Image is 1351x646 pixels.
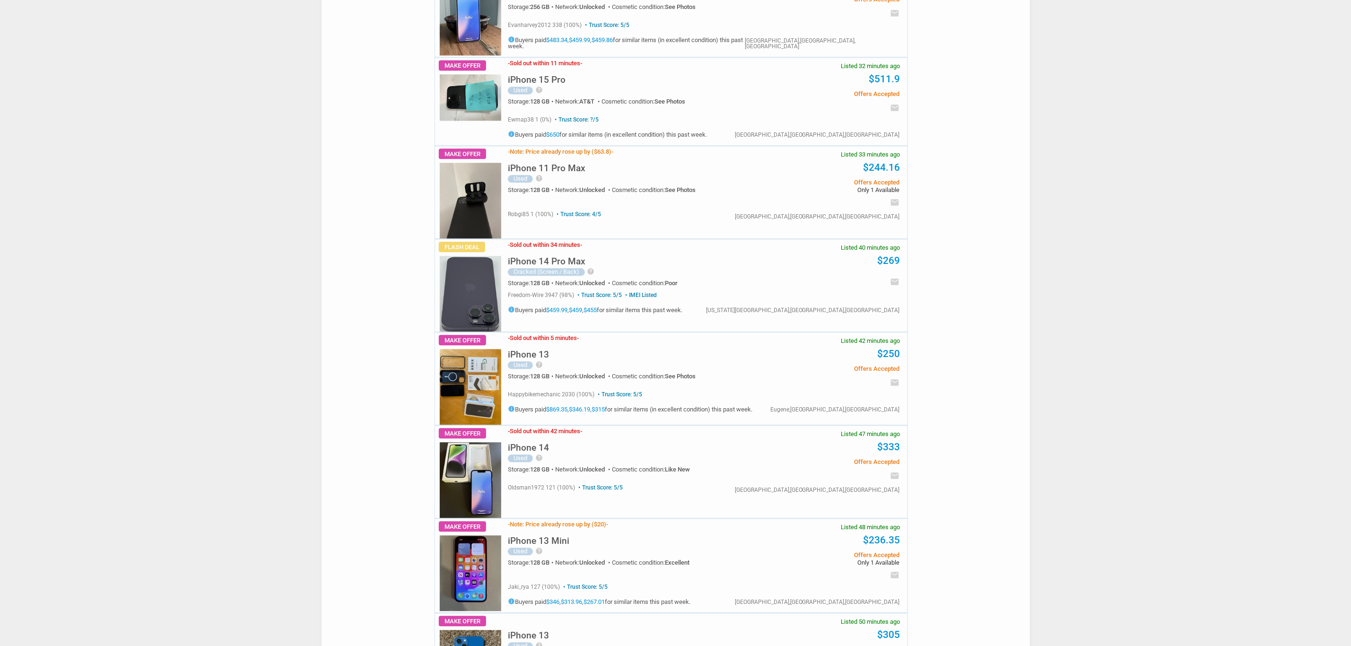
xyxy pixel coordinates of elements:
i: help [535,454,543,462]
span: Offers Accepted [757,366,899,372]
h5: Buyers paid , , for similar items this past week. [508,598,690,605]
a: iPhone 13 [508,352,549,359]
span: Listed 32 minutes ago [841,63,900,69]
i: help [535,86,543,94]
span: Unlocked [579,466,605,473]
span: Listed 50 minutes ago [841,619,900,625]
h3: Sold out within 34 minutes [508,242,582,248]
span: Trust Score: 4/5 [555,211,601,218]
a: iPhone 13 [508,633,549,640]
h5: Buyers paid for similar items (in excellent condition) this past week. [508,131,707,138]
img: s-l225.jpg [440,256,501,332]
span: freedom-wire 3947 (98%) [508,292,574,298]
span: - [508,521,510,528]
i: info [508,405,515,412]
span: Trust Score: 5/5 [583,22,629,28]
div: Cosmetic condition: [612,466,690,472]
a: $459 [569,306,582,314]
span: 128 GB [530,373,549,380]
img: s-l225.jpg [440,74,501,121]
div: Storage: [508,280,555,286]
span: Listed 40 minutes ago [841,244,900,251]
a: $869.35 [546,406,567,413]
span: Trust Score: ?/5 [553,116,599,123]
span: Unlocked [579,279,605,287]
span: Offers Accepted [757,459,899,465]
div: Network: [555,466,612,472]
span: Make Offer [439,148,486,159]
h5: iPhone 14 Pro Max [508,257,585,266]
span: - [508,148,510,155]
a: $244.16 [863,162,900,173]
span: ewmap38 1 (0%) [508,116,551,123]
div: Used [508,361,533,369]
div: Used [508,175,533,183]
div: [GEOGRAPHIC_DATA],[GEOGRAPHIC_DATA],[GEOGRAPHIC_DATA] [735,599,900,605]
div: Network: [555,559,612,566]
span: - [580,428,582,435]
span: Make Offer [439,616,486,626]
div: [GEOGRAPHIC_DATA],[GEOGRAPHIC_DATA],[GEOGRAPHIC_DATA] [735,487,900,493]
span: - [508,428,510,435]
h5: Buyers paid , , for similar items (in excellent condition) this past week. [508,405,752,412]
span: Make Offer [439,60,486,70]
div: Cosmetic condition: [612,187,696,193]
div: Cracked (Screen / Back) [508,268,585,276]
span: See Photos [654,98,685,105]
span: evanharvey2012 338 (100%) [508,22,582,28]
div: Storage: [508,466,555,472]
i: info [508,131,515,138]
div: Network: [555,187,612,193]
i: info [508,36,515,43]
div: [GEOGRAPHIC_DATA],[GEOGRAPHIC_DATA],[GEOGRAPHIC_DATA] [735,132,900,138]
div: Used [508,87,533,94]
span: Offers Accepted [757,179,899,185]
a: iPhone 14 [508,445,549,452]
a: $313.96 [561,598,582,605]
a: $250 [878,348,900,359]
span: 256 GB [530,3,549,10]
h3: Note: Price already rose up by ($20) [508,521,608,527]
span: Trust Score: 5/5 [596,391,642,398]
span: happybikemechanic 2030 (100%) [508,391,594,398]
i: email [890,198,900,207]
a: $455 [584,306,597,314]
span: oldsman1972 121 (100%) [508,484,575,491]
span: Unlocked [579,559,605,566]
a: $346 [546,598,559,605]
a: iPhone 13 Mini [508,538,569,545]
span: 128 GB [530,466,549,473]
div: [US_STATE][GEOGRAPHIC_DATA],[GEOGRAPHIC_DATA],[GEOGRAPHIC_DATA] [706,307,900,313]
a: $305 [878,629,900,640]
a: $269 [878,255,900,266]
span: Poor [665,279,678,287]
i: info [508,306,515,313]
span: Offers Accepted [757,552,899,558]
i: email [890,103,900,113]
h5: Buyers paid , , for similar items this past week. [508,306,682,313]
h5: iPhone 13 Mini [508,536,569,545]
span: Unlocked [579,186,605,193]
i: help [535,361,543,368]
a: $511.9 [869,73,900,85]
div: Storage: [508,187,555,193]
span: - [508,241,510,248]
i: help [535,175,543,182]
div: Network: [555,4,612,10]
img: s-l225.jpg [440,442,501,518]
h5: iPhone 15 Pro [508,75,566,84]
a: $650 [546,131,559,138]
span: Like New [665,466,690,473]
span: - [580,241,582,248]
h3: Note: Price already rose up by ($63.8) [508,148,613,155]
div: [GEOGRAPHIC_DATA],[GEOGRAPHIC_DATA],[GEOGRAPHIC_DATA] [735,214,900,219]
span: 128 GB [530,279,549,287]
span: Unlocked [579,373,605,380]
h5: Buyers paid , , for similar items (in excellent condition) this past week. [508,36,745,49]
div: Cosmetic condition: [612,373,696,379]
div: Network: [555,280,612,286]
div: Used [508,454,533,462]
a: iPhone 11 Pro Max [508,166,585,173]
span: Make Offer [439,335,486,345]
a: $346.19 [569,406,590,413]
